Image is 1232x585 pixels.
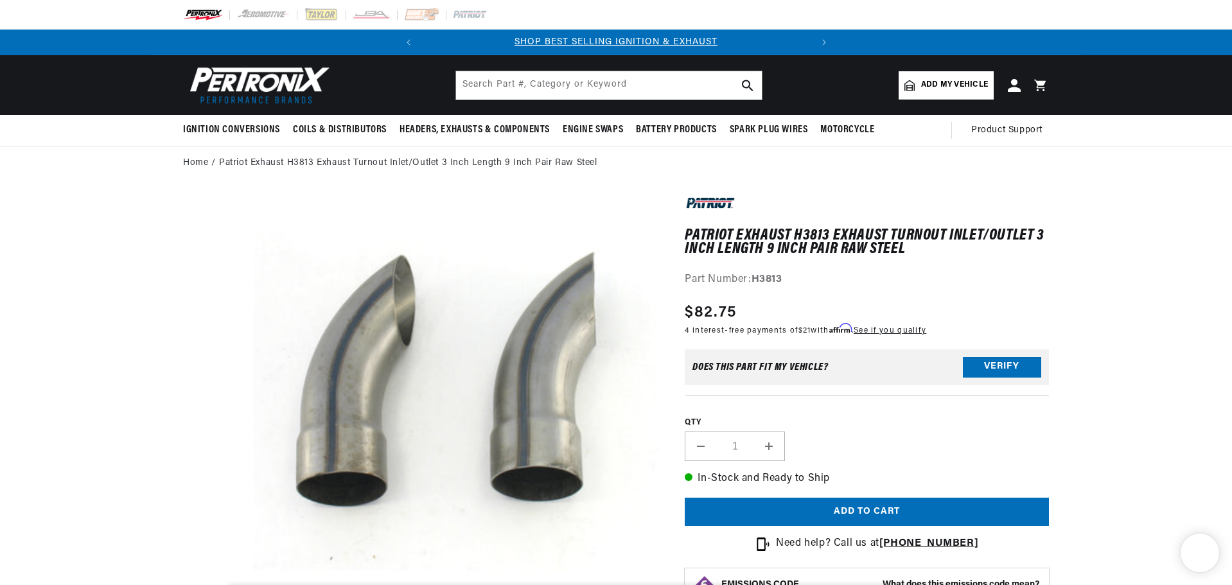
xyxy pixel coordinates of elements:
div: Part Number: [685,272,1049,288]
input: Search Part #, Category or Keyword [456,71,762,100]
span: Headers, Exhausts & Components [400,123,550,137]
a: Home [183,156,208,170]
a: See if you qualify - Learn more about Affirm Financing (opens in modal) [854,327,926,335]
nav: breadcrumbs [183,156,1049,170]
span: Battery Products [636,123,717,137]
button: Verify [963,357,1041,378]
slideshow-component: Translation missing: en.sections.announcements.announcement_bar [151,30,1081,55]
span: $21 [798,327,811,335]
span: $82.75 [685,301,736,324]
summary: Spark Plug Wires [723,115,814,145]
span: Spark Plug Wires [730,123,808,137]
p: In-Stock and Ready to Ship [685,471,1049,487]
img: Pertronix [183,63,331,107]
span: Add my vehicle [921,79,988,91]
label: QTY [685,417,1049,428]
div: 1 of 2 [421,35,811,49]
button: Translation missing: en.sections.announcements.previous_announcement [396,30,421,55]
summary: Engine Swaps [556,115,629,145]
button: Add to cart [685,498,1049,527]
summary: Headers, Exhausts & Components [393,115,556,145]
span: Motorcycle [820,123,874,137]
strong: H3813 [752,274,782,284]
button: search button [734,71,762,100]
p: Need help? Call us at [776,536,978,552]
span: Affirm [829,324,852,333]
summary: Battery Products [629,115,723,145]
summary: Motorcycle [814,115,881,145]
a: Add my vehicle [899,71,994,100]
summary: Ignition Conversions [183,115,286,145]
span: Ignition Conversions [183,123,280,137]
button: Translation missing: en.sections.announcements.next_announcement [811,30,837,55]
p: 4 interest-free payments of with . [685,324,926,336]
span: Coils & Distributors [293,123,387,137]
summary: Coils & Distributors [286,115,393,145]
span: Product Support [971,123,1043,137]
div: Does This part fit My vehicle? [692,362,828,372]
span: Engine Swaps [563,123,623,137]
div: Announcement [421,35,811,49]
a: [PHONE_NUMBER] [879,538,978,548]
a: SHOP BEST SELLING IGNITION & EXHAUST [515,37,717,47]
summary: Product Support [971,115,1049,146]
a: Patriot Exhaust H3813 Exhaust Turnout Inlet/Outlet 3 Inch Length 9 Inch Pair Raw Steel [219,156,597,170]
h1: Patriot Exhaust H3813 Exhaust Turnout Inlet/Outlet 3 Inch Length 9 Inch Pair Raw Steel [685,229,1049,256]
